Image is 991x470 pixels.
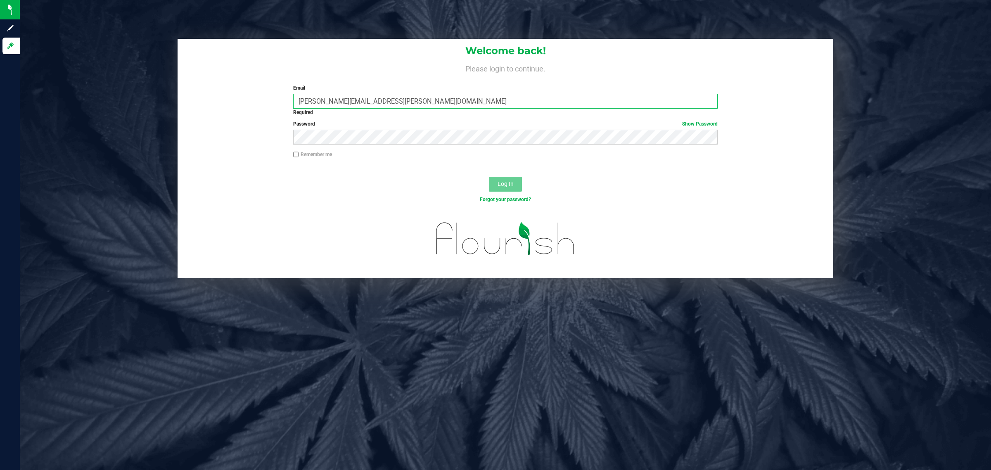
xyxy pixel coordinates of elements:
[682,121,718,127] a: Show Password
[293,121,315,127] span: Password
[293,152,299,157] input: Remember me
[6,42,14,50] inline-svg: Log in
[178,63,833,73] h4: Please login to continue.
[293,151,332,158] label: Remember me
[178,45,833,56] h1: Welcome back!
[489,177,522,192] button: Log In
[293,84,718,92] label: Email
[480,197,531,202] a: Forgot your password?
[6,24,14,32] inline-svg: Sign up
[293,109,313,115] strong: Required
[424,212,588,265] img: flourish_logo.svg
[498,180,514,187] span: Log In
